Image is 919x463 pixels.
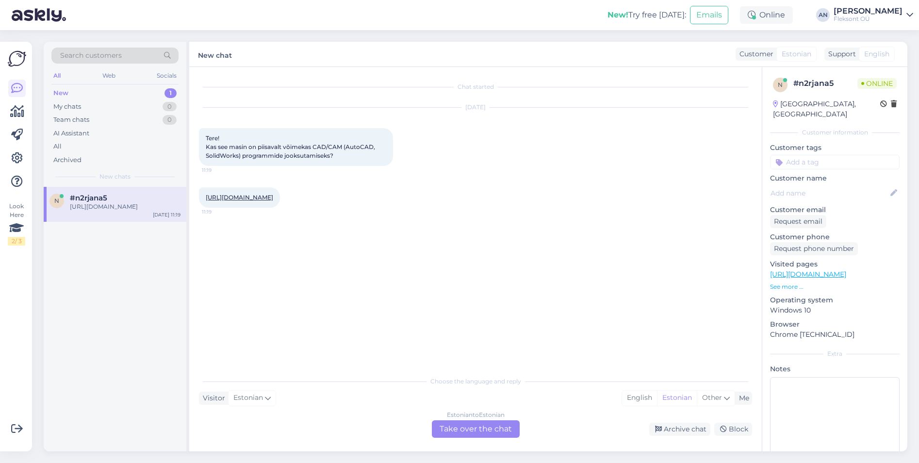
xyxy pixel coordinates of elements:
[735,393,749,403] div: Me
[778,81,783,88] span: n
[163,115,177,125] div: 0
[8,202,25,246] div: Look Here
[199,393,225,403] div: Visitor
[164,88,177,98] div: 1
[53,129,89,138] div: AI Assistant
[864,49,889,59] span: English
[60,50,122,61] span: Search customers
[770,155,900,169] input: Add a tag
[622,391,657,405] div: English
[54,197,59,204] span: n
[770,282,900,291] p: See more ...
[199,103,752,112] div: [DATE]
[834,15,903,23] div: Fleksont OÜ
[202,208,238,215] span: 11:19
[736,49,773,59] div: Customer
[770,173,900,183] p: Customer name
[153,211,181,218] div: [DATE] 11:19
[53,155,82,165] div: Archived
[702,393,722,402] span: Other
[206,194,273,201] a: [URL][DOMAIN_NAME]
[163,102,177,112] div: 0
[824,49,856,59] div: Support
[53,102,81,112] div: My chats
[770,295,900,305] p: Operating system
[649,423,710,436] div: Archive chat
[198,48,232,61] label: New chat
[53,142,62,151] div: All
[834,7,913,23] a: [PERSON_NAME]Fleksont OÜ
[199,377,752,386] div: Choose the language and reply
[770,270,846,279] a: [URL][DOMAIN_NAME]
[857,78,897,89] span: Online
[155,69,179,82] div: Socials
[770,330,900,340] p: Chrome [TECHNICAL_ID]
[53,88,68,98] div: New
[771,188,888,198] input: Add name
[770,259,900,269] p: Visited pages
[770,349,900,358] div: Extra
[770,232,900,242] p: Customer phone
[770,215,826,228] div: Request email
[782,49,811,59] span: Estonian
[770,319,900,330] p: Browser
[816,8,830,22] div: AN
[8,237,25,246] div: 2 / 3
[770,242,858,255] div: Request phone number
[53,115,89,125] div: Team chats
[233,393,263,403] span: Estonian
[206,134,377,159] span: Tere! Kas see masin on piisavalt võimekas CAD/CAM (AutoCAD, SolidWorks) programmide jooksutamiseks?
[773,99,880,119] div: [GEOGRAPHIC_DATA], [GEOGRAPHIC_DATA]
[51,69,63,82] div: All
[447,411,505,419] div: Estonian to Estonian
[70,194,107,202] span: #n2rjana5
[607,9,686,21] div: Try free [DATE]:
[70,202,181,211] div: [URL][DOMAIN_NAME]
[657,391,697,405] div: Estonian
[770,143,900,153] p: Customer tags
[202,166,238,174] span: 11:19
[770,128,900,137] div: Customer information
[834,7,903,15] div: [PERSON_NAME]
[770,205,900,215] p: Customer email
[740,6,793,24] div: Online
[770,364,900,374] p: Notes
[100,69,117,82] div: Web
[770,305,900,315] p: Windows 10
[690,6,728,24] button: Emails
[199,83,752,91] div: Chat started
[714,423,752,436] div: Block
[793,78,857,89] div: # n2rjana5
[607,10,628,19] b: New!
[432,420,520,438] div: Take over the chat
[99,172,131,181] span: New chats
[8,50,26,68] img: Askly Logo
